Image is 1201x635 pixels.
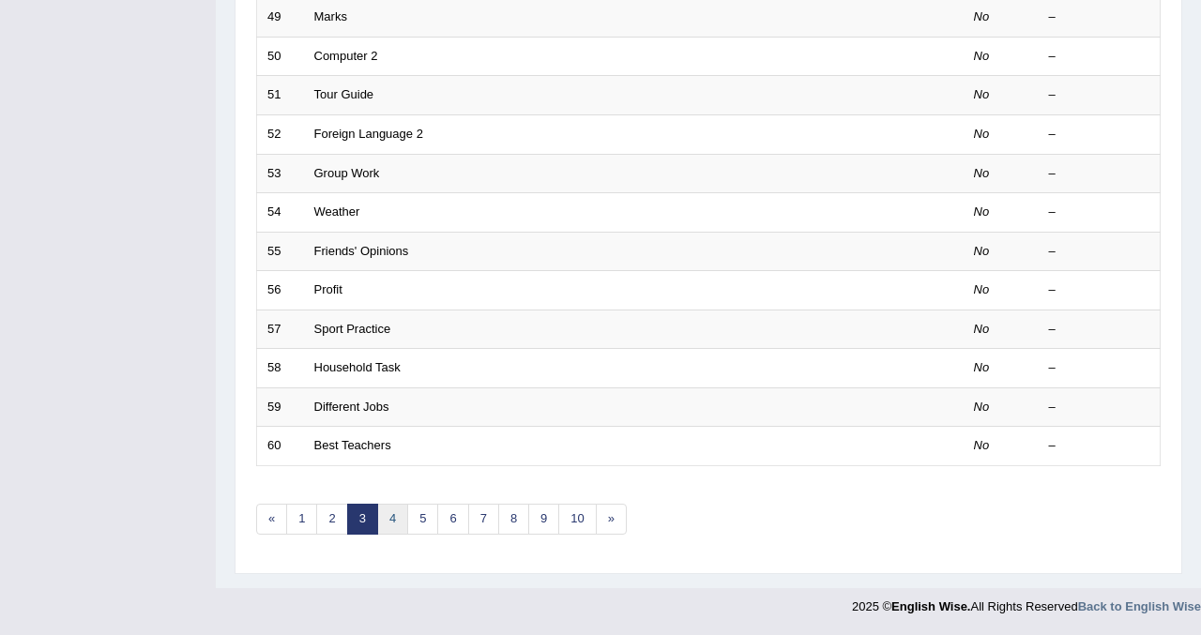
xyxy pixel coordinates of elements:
[974,400,990,414] em: No
[891,599,970,613] strong: English Wise.
[1049,8,1150,26] div: –
[314,166,380,180] a: Group Work
[257,37,304,76] td: 50
[256,504,287,535] a: «
[257,349,304,388] td: 58
[257,271,304,310] td: 56
[1049,359,1150,377] div: –
[1049,243,1150,261] div: –
[1049,399,1150,416] div: –
[468,504,499,535] a: 7
[1049,165,1150,183] div: –
[1049,281,1150,299] div: –
[1049,321,1150,339] div: –
[1049,437,1150,455] div: –
[314,282,342,296] a: Profit
[314,49,378,63] a: Computer 2
[314,322,391,336] a: Sport Practice
[974,49,990,63] em: No
[974,9,990,23] em: No
[314,9,347,23] a: Marks
[257,114,304,154] td: 52
[407,504,438,535] a: 5
[257,427,304,466] td: 60
[257,232,304,271] td: 55
[974,204,990,219] em: No
[498,504,529,535] a: 8
[314,438,391,452] a: Best Teachers
[974,438,990,452] em: No
[257,310,304,349] td: 57
[257,76,304,115] td: 51
[974,322,990,336] em: No
[314,87,374,101] a: Tour Guide
[1078,599,1201,613] a: Back to English Wise
[596,504,627,535] a: »
[314,360,401,374] a: Household Task
[974,360,990,374] em: No
[314,244,409,258] a: Friends' Opinions
[314,400,389,414] a: Different Jobs
[974,244,990,258] em: No
[257,154,304,193] td: 53
[347,504,378,535] a: 3
[257,193,304,233] td: 54
[974,127,990,141] em: No
[974,282,990,296] em: No
[974,166,990,180] em: No
[314,204,360,219] a: Weather
[1049,48,1150,66] div: –
[1049,204,1150,221] div: –
[974,87,990,101] em: No
[852,588,1201,615] div: 2025 © All Rights Reserved
[558,504,596,535] a: 10
[528,504,559,535] a: 9
[316,504,347,535] a: 2
[257,387,304,427] td: 59
[1049,126,1150,144] div: –
[286,504,317,535] a: 1
[377,504,408,535] a: 4
[437,504,468,535] a: 6
[1049,86,1150,104] div: –
[314,127,423,141] a: Foreign Language 2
